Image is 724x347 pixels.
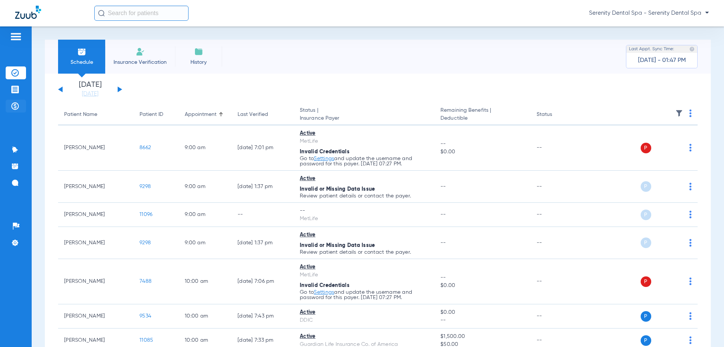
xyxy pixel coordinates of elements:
[314,290,334,295] a: Settings
[140,338,153,343] span: 11085
[629,45,674,53] span: Last Appt. Sync Time:
[641,210,651,220] span: P
[232,203,294,227] td: --
[531,203,581,227] td: --
[232,171,294,203] td: [DATE] 1:37 PM
[185,111,216,119] div: Appointment
[300,333,428,341] div: Active
[136,47,145,56] img: Manual Insurance Verification
[531,171,581,203] td: --
[185,111,225,119] div: Appointment
[232,227,294,259] td: [DATE] 1:37 PM
[440,274,524,282] span: --
[689,336,692,344] img: group-dot-blue.svg
[300,156,428,167] p: Go to and update the username and password for this payer. [DATE] 07:27 PM.
[300,231,428,239] div: Active
[440,114,524,122] span: Deductible
[531,104,581,125] th: Status
[689,278,692,285] img: group-dot-blue.svg
[58,259,133,304] td: [PERSON_NAME]
[300,263,428,271] div: Active
[300,137,428,145] div: MetLife
[675,109,683,117] img: filter.svg
[15,6,41,19] img: Zuub Logo
[64,111,127,119] div: Patient Name
[94,6,189,21] input: Search for patients
[440,333,524,341] span: $1,500.00
[67,81,113,98] li: [DATE]
[238,111,288,119] div: Last Verified
[77,47,86,56] img: Schedule
[232,304,294,328] td: [DATE] 7:43 PM
[300,243,375,248] span: Invalid or Missing Data Issue
[314,156,334,161] a: Settings
[140,184,151,189] span: 9298
[531,125,581,171] td: --
[300,283,350,288] span: Invalid Credentials
[531,227,581,259] td: --
[58,227,133,259] td: [PERSON_NAME]
[232,259,294,304] td: [DATE] 7:06 PM
[641,335,651,346] span: P
[98,10,105,17] img: Search Icon
[140,212,152,217] span: 11096
[641,181,651,192] span: P
[689,144,692,151] img: group-dot-blue.svg
[300,193,428,199] p: Review patient details or contact the payer.
[179,259,232,304] td: 10:00 AM
[689,312,692,320] img: group-dot-blue.svg
[58,171,133,203] td: [PERSON_NAME]
[300,175,428,183] div: Active
[641,311,651,322] span: P
[294,104,434,125] th: Status |
[689,183,692,190] img: group-dot-blue.svg
[179,304,232,328] td: 10:00 AM
[300,187,375,192] span: Invalid or Missing Data Issue
[440,282,524,290] span: $0.00
[641,238,651,248] span: P
[179,203,232,227] td: 9:00 AM
[64,59,100,66] span: Schedule
[689,109,692,117] img: group-dot-blue.svg
[300,149,350,154] span: Invalid Credentials
[140,279,152,284] span: 7488
[67,90,113,98] a: [DATE]
[589,9,709,17] span: Serenity Dental Spa - Serenity Dental Spa
[300,215,428,223] div: MetLife
[300,271,428,279] div: MetLife
[300,130,428,137] div: Active
[179,125,232,171] td: 9:00 AM
[300,290,428,300] p: Go to and update the username and password for this payer. [DATE] 07:27 PM.
[111,59,169,66] span: Insurance Verification
[58,304,133,328] td: [PERSON_NAME]
[440,308,524,316] span: $0.00
[440,240,446,245] span: --
[440,184,446,189] span: --
[58,125,133,171] td: [PERSON_NAME]
[531,304,581,328] td: --
[194,47,203,56] img: History
[689,239,692,247] img: group-dot-blue.svg
[440,212,446,217] span: --
[181,59,216,66] span: History
[440,316,524,324] span: --
[300,207,428,215] div: --
[64,111,97,119] div: Patient Name
[140,240,151,245] span: 9298
[689,211,692,218] img: group-dot-blue.svg
[232,125,294,171] td: [DATE] 7:01 PM
[440,148,524,156] span: $0.00
[300,250,428,255] p: Review patient details or contact the payer.
[140,313,151,319] span: 9534
[179,227,232,259] td: 9:00 AM
[531,259,581,304] td: --
[300,316,428,324] div: DDIC
[440,140,524,148] span: --
[641,143,651,153] span: P
[238,111,268,119] div: Last Verified
[434,104,530,125] th: Remaining Benefits |
[140,111,163,119] div: Patient ID
[638,57,686,64] span: [DATE] - 01:47 PM
[140,111,173,119] div: Patient ID
[179,171,232,203] td: 9:00 AM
